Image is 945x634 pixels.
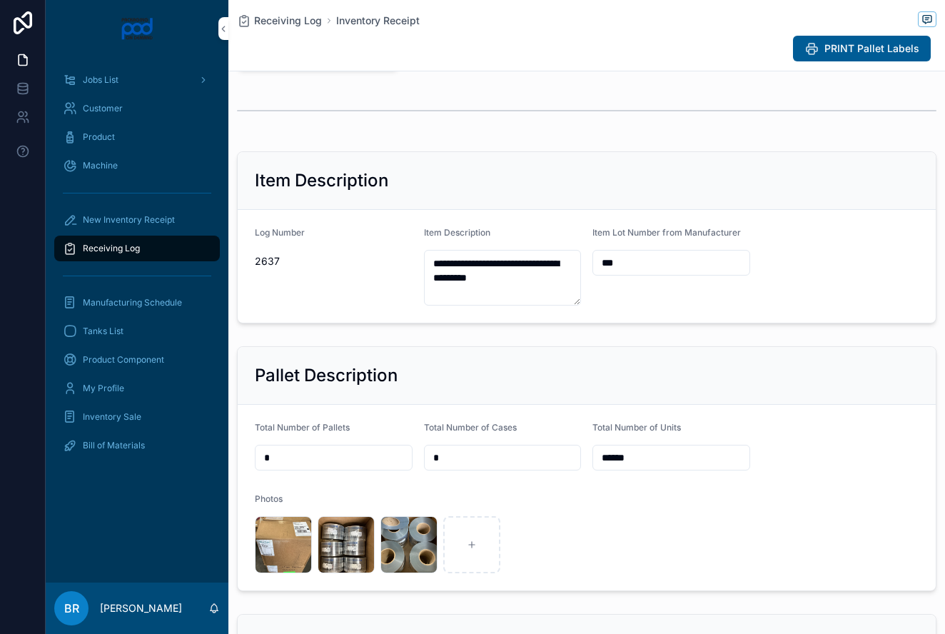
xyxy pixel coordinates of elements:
a: Product [54,124,220,150]
div: scrollable content [46,57,228,477]
span: Customer [83,103,123,114]
span: Log Number [255,227,305,238]
span: Item Lot Number from Manufacturer [592,227,741,238]
span: Photos [255,493,283,504]
span: Tanks List [83,326,123,337]
span: Inventory Sale [83,411,141,423]
a: Inventory Receipt [336,14,420,28]
h2: Pallet Description [255,364,398,387]
a: Bill of Materials [54,433,220,458]
a: Machine [54,153,220,178]
span: Item Description [424,227,490,238]
a: My Profile [54,376,220,401]
a: Receiving Log [54,236,220,261]
span: BR [64,600,79,617]
a: Product Component [54,347,220,373]
span: My Profile [83,383,124,394]
a: Inventory Sale [54,404,220,430]
span: Total Number of Pallets [255,422,350,433]
p: [PERSON_NAME] [100,601,182,615]
span: Total Number of Cases [424,422,517,433]
span: New Inventory Receipt [83,214,175,226]
a: Manufacturing Schedule [54,290,220,316]
button: PRINT Pallet Labels [793,36,931,61]
span: Total Number of Units [592,422,681,433]
span: Jobs List [83,74,118,86]
a: Receiving Log [237,14,322,28]
a: Tanks List [54,318,220,344]
span: Product [83,131,115,143]
a: Customer [54,96,220,121]
img: App logo [121,17,154,40]
span: Product Component [83,354,164,366]
span: Receiving Log [83,243,140,254]
a: New Inventory Receipt [54,207,220,233]
a: Jobs List [54,67,220,93]
span: 2637 [255,254,413,268]
span: Machine [83,160,118,171]
span: Manufacturing Schedule [83,297,182,308]
span: Bill of Materials [83,440,145,451]
h2: Item Description [255,169,388,192]
span: Receiving Log [254,14,322,28]
span: PRINT Pallet Labels [824,41,919,56]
